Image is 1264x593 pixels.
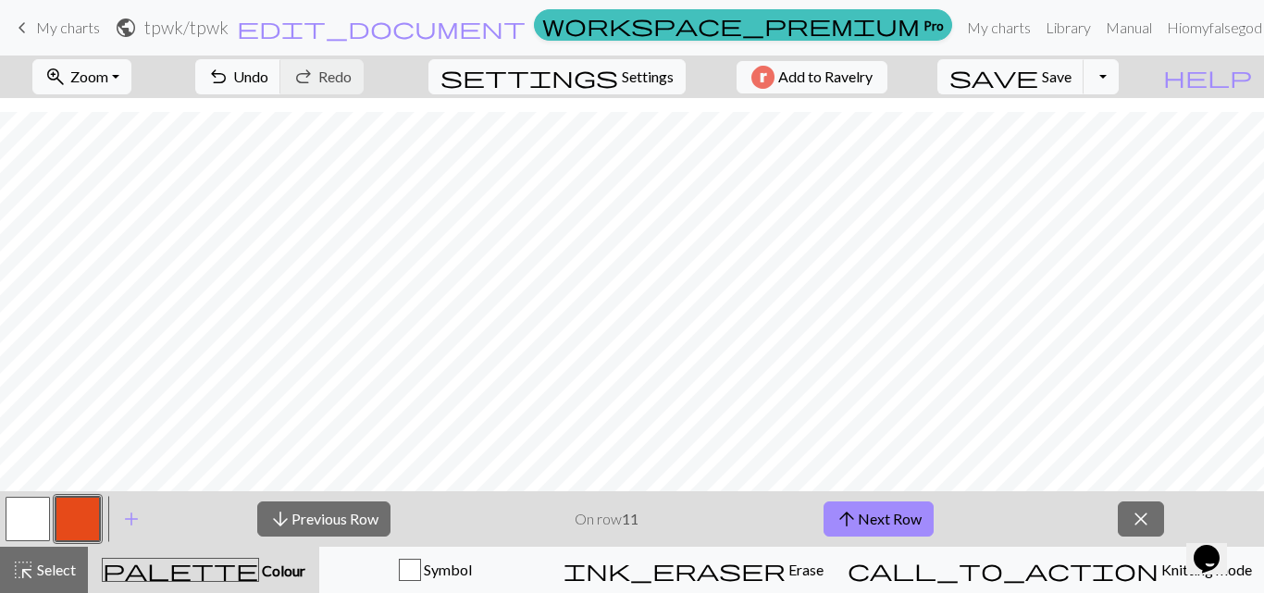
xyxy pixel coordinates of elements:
[70,68,108,85] span: Zoom
[575,508,638,530] p: On row
[824,501,934,537] button: Next Row
[960,9,1038,46] a: My charts
[44,64,67,90] span: zoom_in
[737,61,887,93] button: Add to Ravelry
[32,59,131,94] button: Zoom
[269,506,291,532] span: arrow_downward
[564,557,786,583] span: ink_eraser
[937,59,1084,94] button: Save
[534,9,952,41] a: Pro
[115,15,137,41] span: public
[778,66,873,89] span: Add to Ravelry
[786,561,824,578] span: Erase
[1038,9,1098,46] a: Library
[319,547,551,593] button: Symbol
[622,66,674,88] span: Settings
[11,12,100,43] a: My charts
[34,561,76,578] span: Select
[551,547,836,593] button: Erase
[440,66,618,88] i: Settings
[1130,506,1152,532] span: close
[237,15,526,41] span: edit_document
[542,12,920,38] span: workspace_premium
[848,557,1159,583] span: call_to_action
[233,68,268,85] span: Undo
[207,64,229,90] span: undo
[12,557,34,583] span: highlight_alt
[440,64,618,90] span: settings
[421,561,472,578] span: Symbol
[1159,561,1252,578] span: Knitting mode
[257,501,390,537] button: Previous Row
[1098,9,1159,46] a: Manual
[259,562,305,579] span: Colour
[1042,68,1072,85] span: Save
[103,557,258,583] span: palette
[751,66,775,89] img: Ravelry
[88,547,319,593] button: Colour
[622,510,638,527] strong: 11
[428,59,686,94] button: SettingsSettings
[836,506,858,532] span: arrow_upward
[949,64,1038,90] span: save
[144,17,229,38] h2: tpwk / tpwk
[36,19,100,36] span: My charts
[11,15,33,41] span: keyboard_arrow_left
[1186,519,1245,574] iframe: chat widget
[836,547,1264,593] button: Knitting mode
[1163,64,1252,90] span: help
[120,506,143,532] span: add
[195,59,281,94] button: Undo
